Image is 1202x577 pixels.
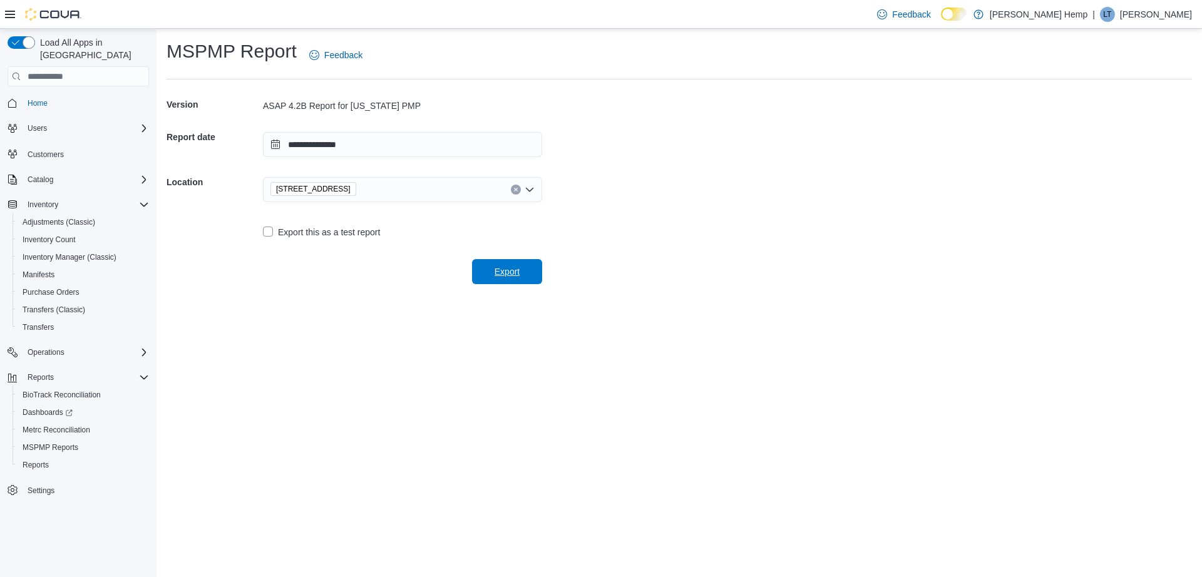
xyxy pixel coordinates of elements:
a: Transfers (Classic) [18,302,90,317]
a: MSPMP Reports [18,440,83,455]
a: Dashboards [13,404,154,421]
a: BioTrack Reconciliation [18,387,106,402]
span: 4860 Bethel Road [270,182,356,196]
img: Cova [25,8,81,21]
p: [PERSON_NAME] Hemp [990,7,1087,22]
button: Reports [3,369,154,386]
span: Adjustments (Classic) [23,217,95,227]
span: Dashboards [18,405,149,420]
button: Inventory Manager (Classic) [13,248,154,266]
button: Transfers [13,319,154,336]
a: Inventory Manager (Classic) [18,250,121,265]
p: [PERSON_NAME] [1120,7,1192,22]
span: Manifests [18,267,149,282]
nav: Complex example [8,89,149,532]
button: Users [3,120,154,137]
a: Feedback [872,2,935,27]
span: Catalog [23,172,149,187]
h1: MSPMP Report [167,39,297,64]
span: Customers [23,146,149,161]
button: Inventory Count [13,231,154,248]
h5: Version [167,92,260,117]
span: Transfers (Classic) [18,302,149,317]
button: Home [3,94,154,112]
button: Operations [23,345,69,360]
span: Metrc Reconciliation [18,422,149,437]
input: Dark Mode [941,8,967,21]
span: Manifests [23,270,54,280]
a: Home [23,96,53,111]
span: Operations [23,345,149,360]
span: Home [23,95,149,111]
span: Purchase Orders [18,285,149,300]
span: Metrc Reconciliation [23,425,90,435]
div: ASAP 4.2B Report for [US_STATE] PMP [263,100,542,112]
span: Customers [28,150,64,160]
span: MSPMP Reports [18,440,149,455]
input: Accessible screen reader label [361,182,362,197]
span: Inventory Manager (Classic) [18,250,149,265]
a: Purchase Orders [18,285,85,300]
span: Settings [28,486,54,496]
span: Feedback [324,49,362,61]
button: BioTrack Reconciliation [13,386,154,404]
span: Transfers [23,322,54,332]
a: Adjustments (Classic) [18,215,100,230]
span: Purchase Orders [23,287,80,297]
button: Export [472,259,542,284]
a: Inventory Count [18,232,81,247]
button: Catalog [23,172,58,187]
span: Catalog [28,175,53,185]
span: Inventory [23,197,149,212]
span: Inventory Count [23,235,76,245]
span: Home [28,98,48,108]
button: Transfers (Classic) [13,301,154,319]
label: Export this as a test report [263,225,380,240]
button: Inventory [3,196,154,213]
span: Users [23,121,149,136]
a: Transfers [18,320,59,335]
a: Manifests [18,267,59,282]
button: Metrc Reconciliation [13,421,154,439]
h5: Location [167,170,260,195]
a: Dashboards [18,405,78,420]
a: Feedback [304,43,367,68]
span: Transfers [18,320,149,335]
span: [STREET_ADDRESS] [276,183,351,195]
a: Settings [23,483,59,498]
button: Reports [23,370,59,385]
button: Users [23,121,52,136]
span: Reports [28,372,54,382]
a: Customers [23,147,69,162]
span: Operations [28,347,64,357]
span: Reports [23,460,49,470]
button: Adjustments (Classic) [13,213,154,231]
span: Reports [18,457,149,472]
span: Inventory Manager (Classic) [23,252,116,262]
span: Inventory Count [18,232,149,247]
span: MSPMP Reports [23,442,78,452]
span: BioTrack Reconciliation [18,387,149,402]
span: Dashboards [23,407,73,417]
span: Reports [23,370,149,385]
button: Open list of options [525,185,535,195]
span: Users [28,123,47,133]
div: Lucas Todd [1100,7,1115,22]
button: MSPMP Reports [13,439,154,456]
button: Operations [3,344,154,361]
a: Reports [18,457,54,472]
button: Reports [13,456,154,474]
span: Export [495,265,520,278]
button: Clear input [511,185,521,195]
button: Customers [3,145,154,163]
span: Feedback [892,8,930,21]
p: | [1092,7,1095,22]
button: Catalog [3,171,154,188]
input: Press the down key to open a popover containing a calendar. [263,132,542,157]
span: LT [1103,7,1111,22]
a: Metrc Reconciliation [18,422,95,437]
span: Inventory [28,200,58,210]
span: Adjustments (Classic) [18,215,149,230]
button: Purchase Orders [13,283,154,301]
